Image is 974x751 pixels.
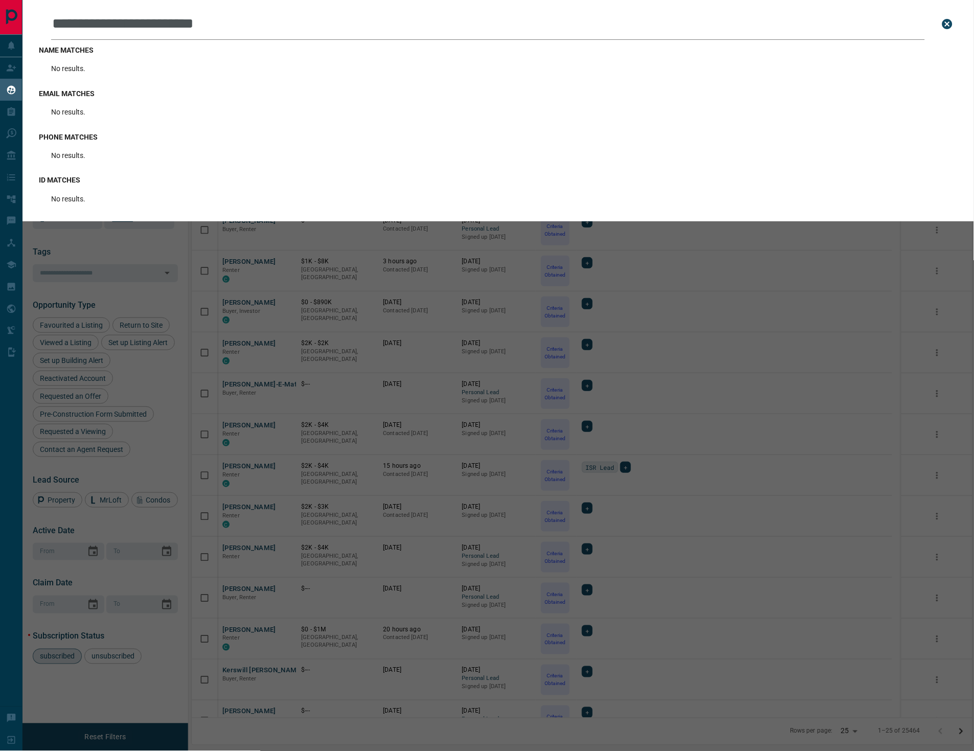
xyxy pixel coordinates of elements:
[51,108,85,116] p: No results.
[51,195,85,203] p: No results.
[39,133,958,141] h3: phone matches
[39,89,958,98] h3: email matches
[39,176,958,184] h3: id matches
[51,64,85,73] p: No results.
[937,14,958,34] button: close search bar
[51,151,85,160] p: No results.
[39,46,958,54] h3: name matches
